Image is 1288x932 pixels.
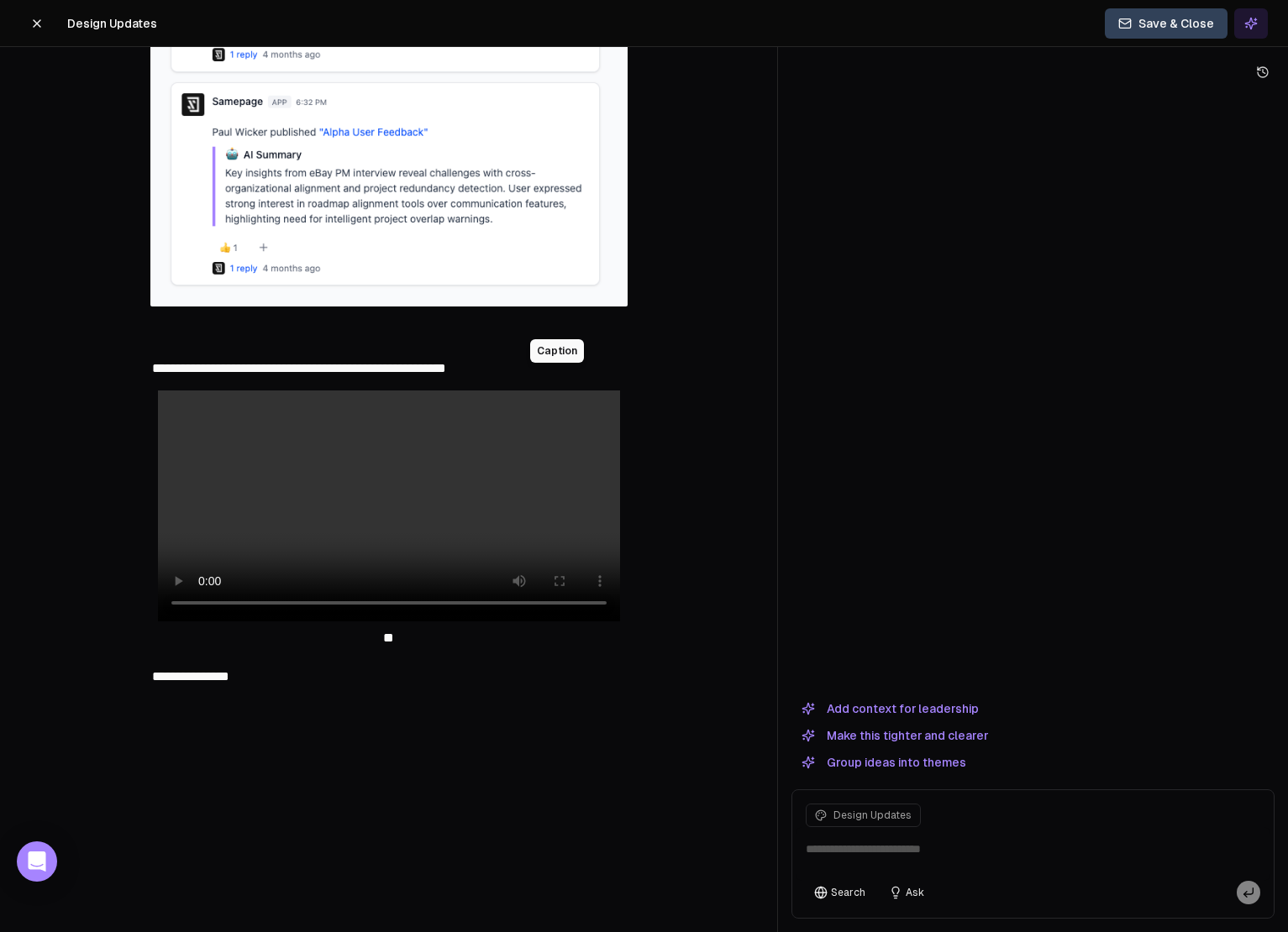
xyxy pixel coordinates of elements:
[806,881,874,904] button: Search
[881,881,933,904] button: Ask
[791,752,976,772] button: Group ideas into themes
[833,809,912,822] span: Design Updates
[17,841,57,882] div: Open Intercom Messenger
[791,725,998,746] button: Make this tighter and clearer
[67,15,157,32] span: Design Updates
[1105,8,1228,39] button: Save & Close
[791,699,989,719] button: Add context for leadership
[530,339,584,363] div: Caption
